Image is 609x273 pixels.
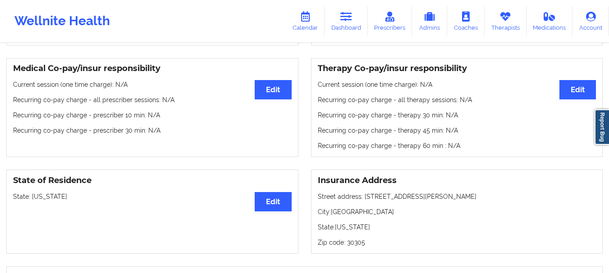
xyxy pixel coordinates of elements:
button: Edit [255,192,291,211]
p: Recurring co-pay charge - therapy 60 min : N/A [318,141,596,150]
a: Admins [412,6,447,36]
p: Street address: [STREET_ADDRESS][PERSON_NAME] [318,192,596,201]
button: Edit [255,80,291,99]
p: Recurring co-pay charge - all therapy sessions : N/A [318,95,596,104]
a: Therapists [485,6,527,36]
a: Dashboard [325,6,368,36]
p: Recurring co-pay charge - prescriber 10 min : N/A [13,111,292,120]
p: Zip code: 30305 [318,238,596,247]
a: Account [572,6,609,36]
p: Recurring co-pay charge - prescriber 30 min : N/A [13,126,292,135]
a: Report Bug [595,109,609,145]
a: Calendar [286,6,325,36]
h3: Insurance Address [318,175,596,186]
p: City: [GEOGRAPHIC_DATA] [318,207,596,216]
a: Medications [527,6,573,36]
button: Edit [559,80,596,99]
p: Recurring co-pay charge - therapy 45 min : N/A [318,126,596,135]
p: State: [US_STATE] [13,192,292,201]
h3: State of Residence [13,175,292,186]
p: Current session (one time charge): N/A [318,80,596,89]
a: Prescribers [368,6,412,36]
p: Recurring co-pay charge - all prescriber sessions : N/A [13,95,292,104]
h3: Therapy Co-pay/insur responsibility [318,63,596,74]
p: State: [US_STATE] [318,223,596,232]
p: Recurring co-pay charge - therapy 30 min : N/A [318,111,596,120]
h3: Medical Co-pay/insur responsibility [13,63,292,74]
a: Coaches [447,6,485,36]
p: Current session (one time charge): N/A [13,80,292,89]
